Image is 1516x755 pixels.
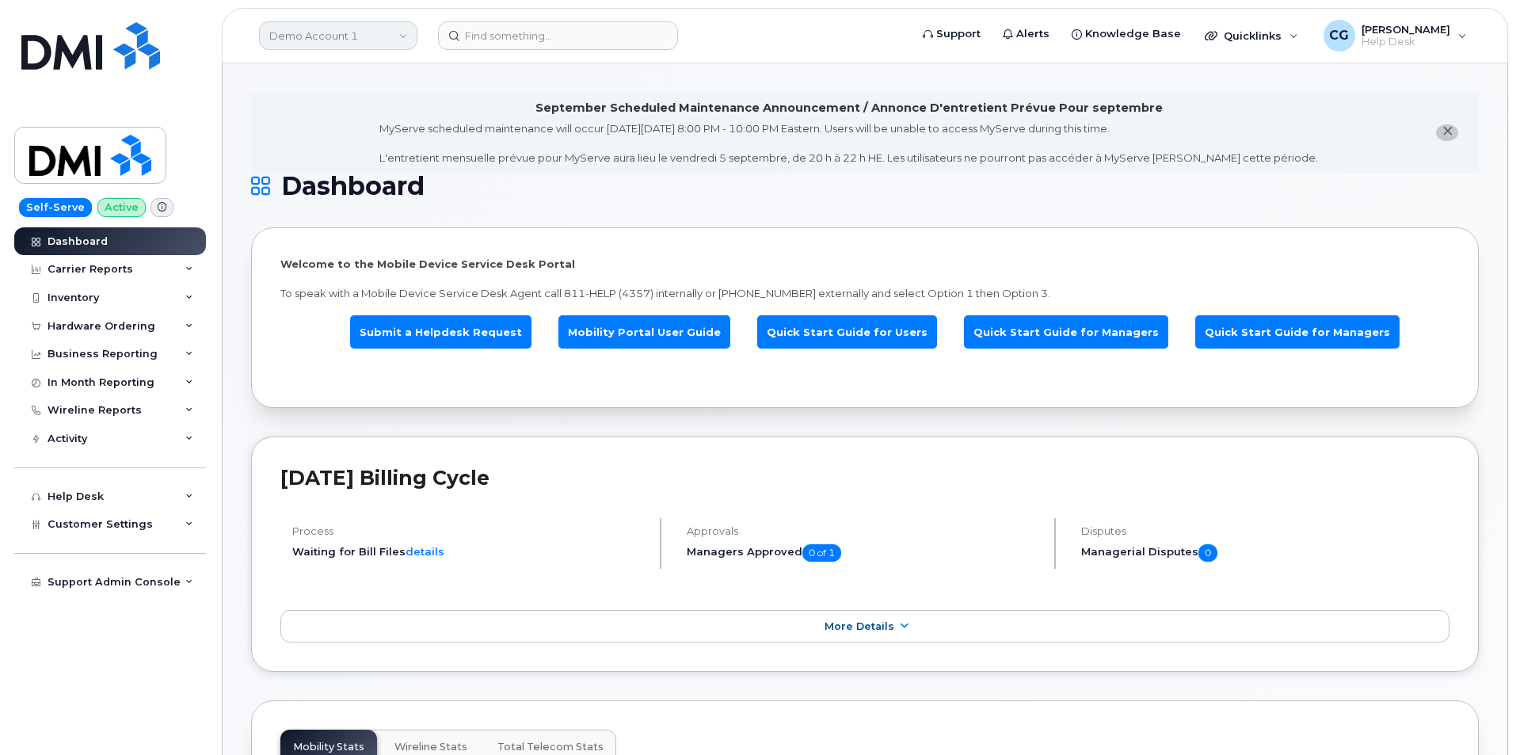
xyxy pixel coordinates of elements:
[1198,544,1217,562] span: 0
[281,174,425,198] span: Dashboard
[1081,544,1449,562] h5: Managerial Disputes
[1436,124,1458,141] button: close notification
[687,525,1041,537] h4: Approvals
[802,544,841,562] span: 0 of 1
[350,315,531,349] a: Submit a Helpdesk Request
[1081,525,1449,537] h4: Disputes
[825,620,894,632] span: More Details
[292,525,646,537] h4: Process
[394,741,467,753] span: Wireline Stats
[558,315,730,349] a: Mobility Portal User Guide
[280,286,1449,301] p: To speak with a Mobile Device Service Desk Agent call 811-HELP (4357) internally or [PHONE_NUMBER...
[292,544,646,559] li: Waiting for Bill Files
[757,315,937,349] a: Quick Start Guide for Users
[406,545,444,558] a: details
[379,121,1318,166] div: MyServe scheduled maintenance will occur [DATE][DATE] 8:00 PM - 10:00 PM Eastern. Users will be u...
[280,257,1449,272] p: Welcome to the Mobile Device Service Desk Portal
[964,315,1168,349] a: Quick Start Guide for Managers
[535,100,1163,116] div: September Scheduled Maintenance Announcement / Annonce D'entretient Prévue Pour septembre
[687,544,1041,562] h5: Managers Approved
[1195,315,1400,349] a: Quick Start Guide for Managers
[280,466,1449,490] h2: [DATE] Billing Cycle
[497,741,604,753] span: Total Telecom Stats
